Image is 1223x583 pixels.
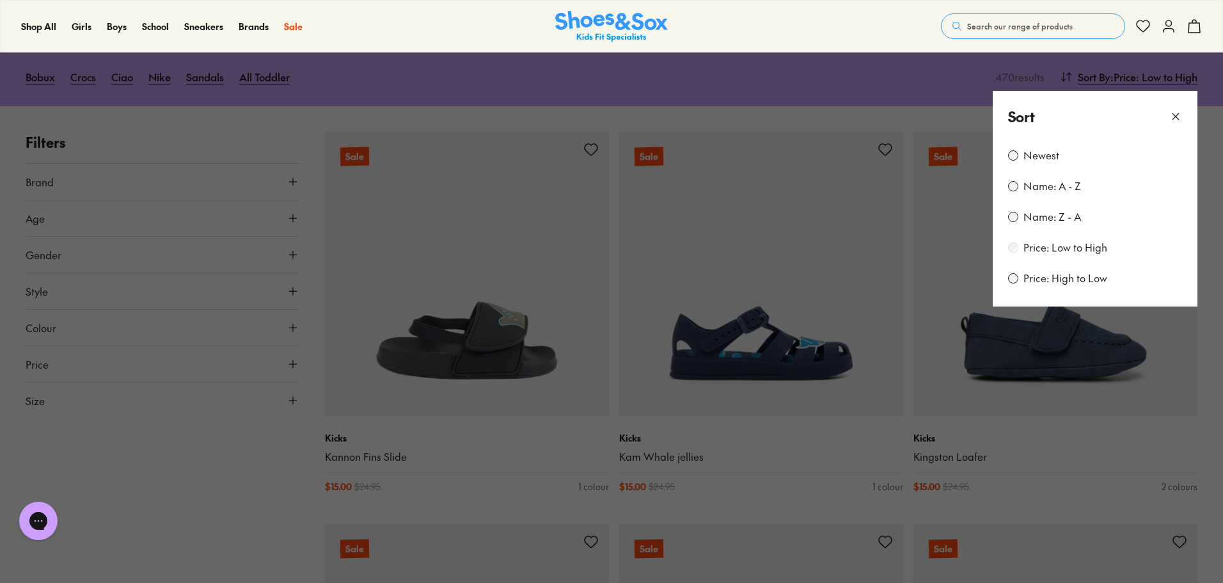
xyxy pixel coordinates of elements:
[21,20,56,33] a: Shop All
[1023,271,1107,285] label: Price: High to Low
[1023,210,1081,224] label: Name: Z - A
[1023,148,1059,163] label: Newest
[1008,106,1035,127] p: Sort
[72,20,91,33] a: Girls
[555,11,668,42] a: Shoes & Sox
[941,13,1125,39] button: Search our range of products
[1023,179,1081,193] label: Name: A - Z
[239,20,269,33] a: Brands
[284,20,303,33] a: Sale
[1023,241,1107,255] label: Price: Low to High
[967,20,1073,32] span: Search our range of products
[107,20,127,33] a: Boys
[184,20,223,33] a: Sneakers
[555,11,668,42] img: SNS_Logo_Responsive.svg
[142,20,169,33] a: School
[13,497,64,545] iframe: Gorgias live chat messenger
